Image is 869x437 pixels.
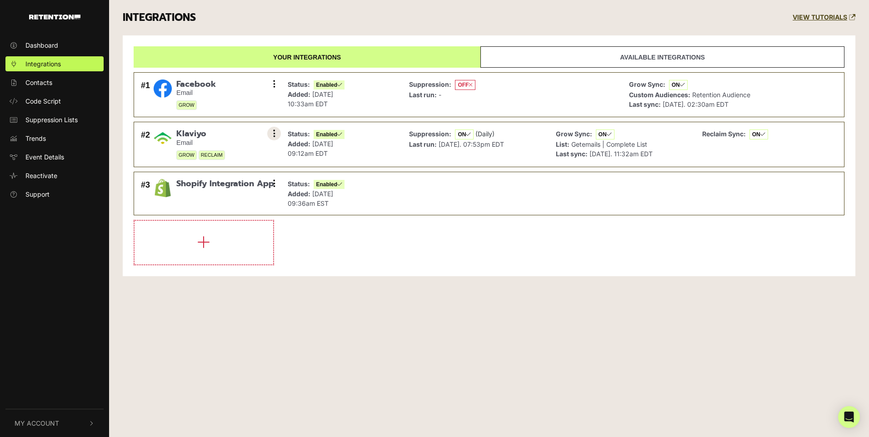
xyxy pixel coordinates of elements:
[314,130,345,139] span: Enabled
[25,189,50,199] span: Support
[793,14,855,21] a: VIEW TUTORIALS
[629,100,661,108] strong: Last sync:
[409,140,437,148] strong: Last run:
[199,150,225,160] span: RECLAIM
[134,46,480,68] a: Your integrations
[176,139,225,147] small: Email
[749,129,768,139] span: ON
[571,140,647,148] span: Getemails | Complete List
[556,130,592,138] strong: Grow Sync:
[314,180,345,189] span: Enabled
[154,79,172,98] img: Facebook
[176,179,274,189] span: Shopify Integration App
[5,149,104,164] a: Event Details
[409,130,451,138] strong: Suppression:
[154,129,172,147] img: Klaviyo
[5,56,104,71] a: Integrations
[5,94,104,109] a: Code Script
[15,418,59,428] span: My Account
[25,59,61,69] span: Integrations
[288,90,310,98] strong: Added:
[25,78,52,87] span: Contacts
[5,187,104,202] a: Support
[29,15,80,20] img: Retention.com
[556,150,588,158] strong: Last sync:
[25,152,64,162] span: Event Details
[5,131,104,146] a: Trends
[702,130,746,138] strong: Reclaim Sync:
[176,79,216,89] span: Facebook
[455,129,474,139] span: ON
[25,40,58,50] span: Dashboard
[480,46,844,68] a: Available integrations
[409,80,451,88] strong: Suppression:
[475,130,494,138] span: (Daily)
[25,115,78,124] span: Suppression Lists
[288,190,310,198] strong: Added:
[25,171,57,180] span: Reactivate
[288,90,333,108] span: [DATE] 10:33am EDT
[5,112,104,127] a: Suppression Lists
[409,91,437,99] strong: Last run:
[288,180,310,188] strong: Status:
[663,100,729,108] span: [DATE]. 02:30am EDT
[589,150,653,158] span: [DATE]. 11:32am EDT
[154,179,172,197] img: Shopify Integration App
[629,80,665,88] strong: Grow Sync:
[123,11,196,24] h3: INTEGRATIONS
[288,80,310,88] strong: Status:
[692,91,750,99] span: Retention Audience
[288,190,333,207] span: [DATE] 09:36am EST
[141,129,150,160] div: #2
[5,168,104,183] a: Reactivate
[5,75,104,90] a: Contacts
[439,140,504,148] span: [DATE]. 07:53pm EDT
[141,79,150,110] div: #1
[596,129,614,139] span: ON
[669,80,688,90] span: ON
[176,150,197,160] span: GROW
[556,140,569,148] strong: List:
[314,80,345,89] span: Enabled
[176,129,225,139] span: Klaviyo
[629,91,690,99] strong: Custom Audiences:
[288,130,310,138] strong: Status:
[288,140,310,148] strong: Added:
[5,409,104,437] button: My Account
[25,96,61,106] span: Code Script
[141,179,150,208] div: #3
[455,80,475,90] span: OFF
[176,89,216,97] small: Email
[5,38,104,53] a: Dashboard
[25,134,46,143] span: Trends
[439,91,441,99] span: -
[176,100,197,110] span: GROW
[838,406,860,428] div: Open Intercom Messenger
